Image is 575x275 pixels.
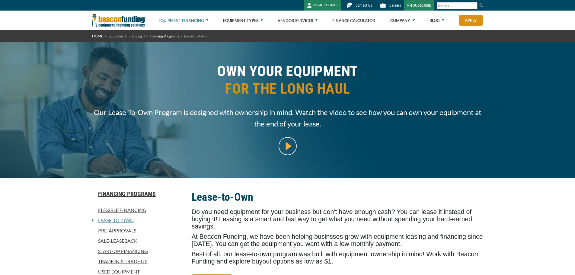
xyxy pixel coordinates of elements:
[471,3,476,8] a: Clear search text
[92,206,184,214] a: Flexible Financing
[389,3,401,8] span: Careers
[478,3,483,8] img: Search
[278,11,318,30] a: Vendor Services
[223,11,263,30] a: Equipment Types
[92,107,483,130] span: Our Lease-To-Own Program is designed with ownership in mind. Watch the video to see how you can o...
[192,251,478,265] span: Best of all, our lease-to-own program was built with equipment ownership in mind! Work with Beaco...
[92,227,184,234] a: Pre-approvals
[92,80,483,98] span: FOR THE LONG HAUL
[356,3,372,8] span: Contact Us
[158,11,208,30] a: Equipment Financing
[108,34,142,38] a: Equipment Financing
[459,15,483,26] a: Apply
[279,137,297,155] img: video modal pop-up play button
[430,11,444,30] a: Blog
[147,34,179,38] a: Financing Programs
[94,217,134,224] a: Lease-To-Own
[92,34,103,38] a: HOME
[390,11,415,30] a: Company
[92,11,146,30] img: Beacon Funding Corporation logo
[92,258,184,265] a: Trade In & Trade Up
[437,2,478,9] input: Search
[92,248,184,255] a: Start-Up Financing
[332,11,375,30] a: Finance Calculator
[192,233,483,248] span: At Beacon Funding, we have been helping businsses grow with equipment leasing and financing since...
[192,190,483,204] h2: Lease-to-Own
[184,34,207,38] span: Lease-To-Own
[92,62,483,102] h1: OWN YOUR EQUIPMENT
[92,190,184,197] a: Financing Programs
[92,237,184,245] a: Sale-Leaseback
[192,208,472,230] span: Do you need equipment for your business but don't have enough cash? You can lease it instead of b...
